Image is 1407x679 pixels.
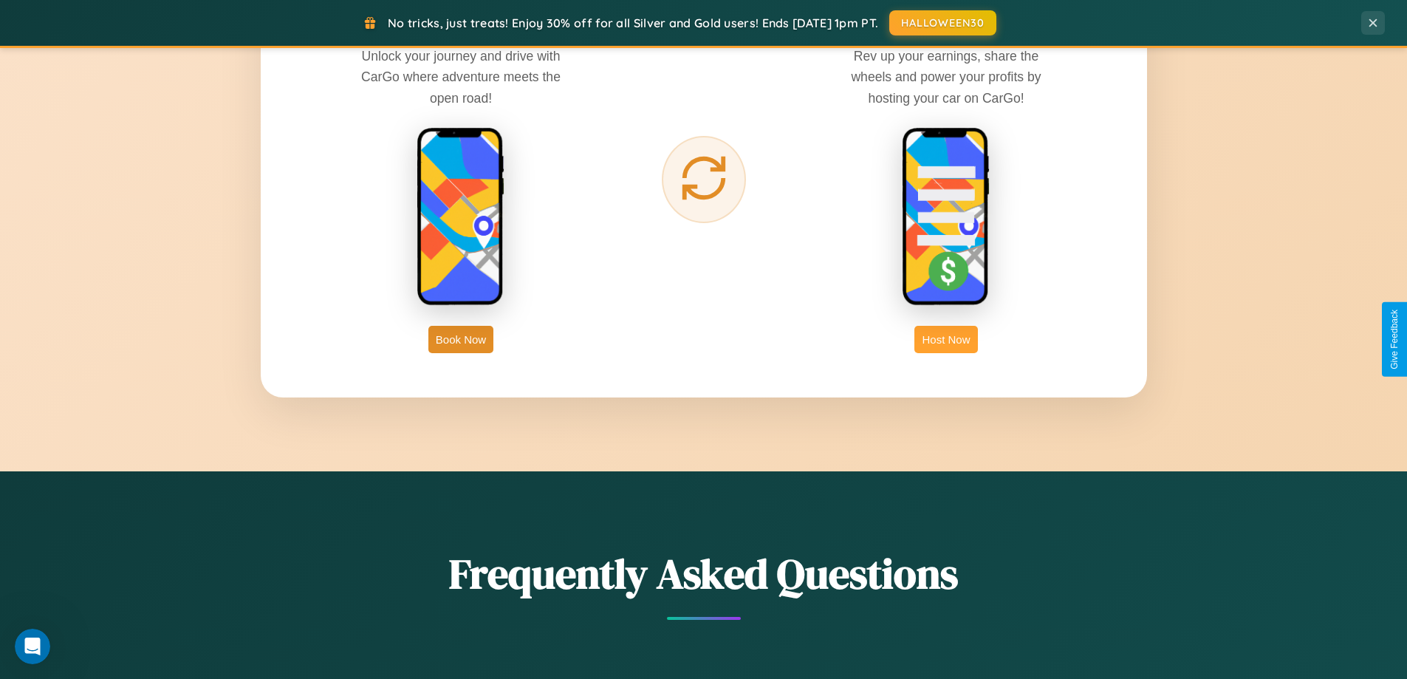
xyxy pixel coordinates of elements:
[417,127,505,307] img: rent phone
[350,46,572,108] p: Unlock your journey and drive with CarGo where adventure meets the open road!
[835,46,1057,108] p: Rev up your earnings, share the wheels and power your profits by hosting your car on CarGo!
[428,326,493,353] button: Book Now
[388,16,878,30] span: No tricks, just treats! Enjoy 30% off for all Silver and Gold users! Ends [DATE] 1pm PT.
[889,10,996,35] button: HALLOWEEN30
[261,545,1147,602] h2: Frequently Asked Questions
[15,629,50,664] iframe: Intercom live chat
[902,127,990,307] img: host phone
[1389,310,1400,369] div: Give Feedback
[914,326,977,353] button: Host Now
